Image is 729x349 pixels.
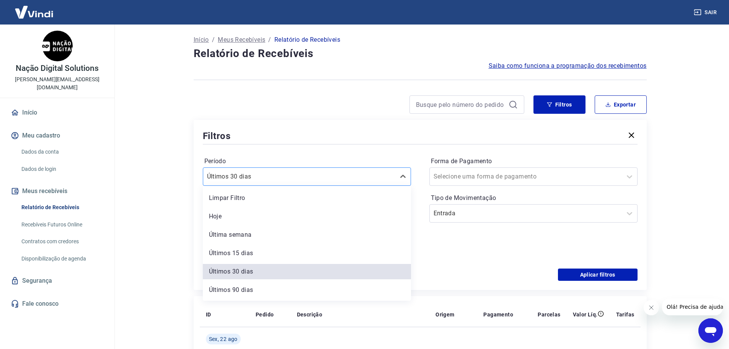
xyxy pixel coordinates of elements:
[558,269,638,281] button: Aplicar filtros
[662,298,723,315] iframe: Mensagem da empresa
[533,95,585,114] button: Filtros
[431,193,636,203] label: Tipo de Movimentação
[204,157,409,166] label: Período
[218,35,265,44] a: Meus Recebíveis
[9,0,59,24] img: Vindi
[6,75,108,92] p: [PERSON_NAME][EMAIL_ADDRESS][DOMAIN_NAME]
[203,190,411,206] div: Limpar Filtro
[203,282,411,298] div: Últimos 90 dias
[9,295,105,312] a: Fale conosco
[489,61,647,70] a: Saiba como funciona a programação dos recebimentos
[18,161,105,177] a: Dados de login
[256,311,274,318] p: Pedido
[616,311,634,318] p: Tarifas
[692,5,720,20] button: Sair
[698,318,723,343] iframe: Botão para abrir a janela de mensagens
[483,311,513,318] p: Pagamento
[538,311,560,318] p: Parcelas
[18,144,105,160] a: Dados da conta
[416,99,506,110] input: Busque pelo número do pedido
[9,104,105,121] a: Início
[595,95,647,114] button: Exportar
[203,209,411,224] div: Hoje
[9,127,105,144] button: Meu cadastro
[194,46,647,61] h4: Relatório de Recebíveis
[203,130,231,142] h5: Filtros
[203,246,411,261] div: Últimos 15 dias
[16,64,99,72] p: Nação Digital Solutions
[9,272,105,289] a: Segurança
[18,251,105,267] a: Disponibilização de agenda
[573,311,598,318] p: Valor Líq.
[435,311,454,318] p: Origem
[18,200,105,215] a: Relatório de Recebíveis
[194,35,209,44] a: Início
[431,157,636,166] label: Forma de Pagamento
[206,311,211,318] p: ID
[209,335,238,343] span: Sex, 22 ago
[212,35,215,44] p: /
[18,217,105,233] a: Recebíveis Futuros Online
[9,183,105,200] button: Meus recebíveis
[203,227,411,242] div: Última semana
[268,35,271,44] p: /
[274,35,340,44] p: Relatório de Recebíveis
[5,5,64,11] span: Olá! Precisa de ajuda?
[644,300,659,315] iframe: Fechar mensagem
[42,31,73,61] img: 21380f46-28f9-43d8-adfb-bf9bc8e06ae5.jpeg
[18,234,105,249] a: Contratos com credores
[297,311,323,318] p: Descrição
[203,264,411,279] div: Últimos 30 dias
